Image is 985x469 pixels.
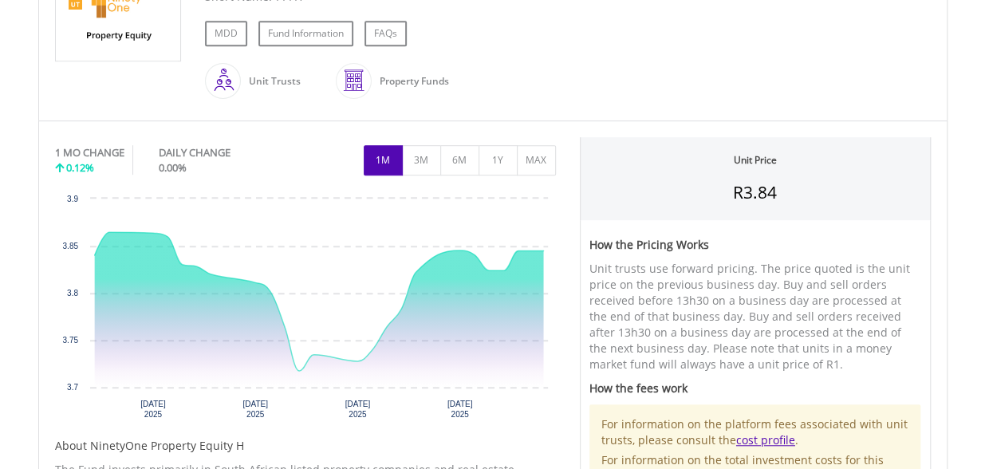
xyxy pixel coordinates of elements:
span: How the fees work [589,380,688,396]
button: MAX [517,145,556,175]
div: 1 MO CHANGE [55,145,124,160]
span: R3.84 [733,181,777,203]
span: 0.00% [159,160,187,175]
text: 3.85 [62,242,78,250]
text: 3.8 [67,289,78,298]
span: 0.12% [66,160,94,175]
span: How the Pricing Works [589,237,709,252]
a: Fund Information [258,21,353,46]
p: For information on the platform fees associated with unit trusts, please consult the . [601,416,909,448]
div: Property Funds [372,62,449,100]
a: cost profile [736,432,795,447]
svg: Interactive chart [55,191,556,430]
text: [DATE] 2025 [447,400,472,419]
text: 3.9 [67,195,78,203]
a: MDD [205,21,247,46]
button: 1M [364,145,403,175]
h5: About NinetyOne Property Equity H [55,438,556,454]
text: [DATE] 2025 [345,400,370,419]
div: Chart. Highcharts interactive chart. [55,191,556,430]
text: 3.75 [62,336,78,345]
button: 1Y [479,145,518,175]
button: 3M [402,145,441,175]
text: 3.7 [67,383,78,392]
text: [DATE] 2025 [242,400,268,419]
p: Unit trusts use forward pricing. The price quoted is the unit price on the previous business day.... [589,261,921,372]
div: Unit Price [734,153,777,167]
button: 6M [440,145,479,175]
text: [DATE] 2025 [140,400,166,419]
div: DAILY CHANGE [159,145,284,160]
a: FAQs [364,21,407,46]
div: Unit Trusts [241,62,301,100]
